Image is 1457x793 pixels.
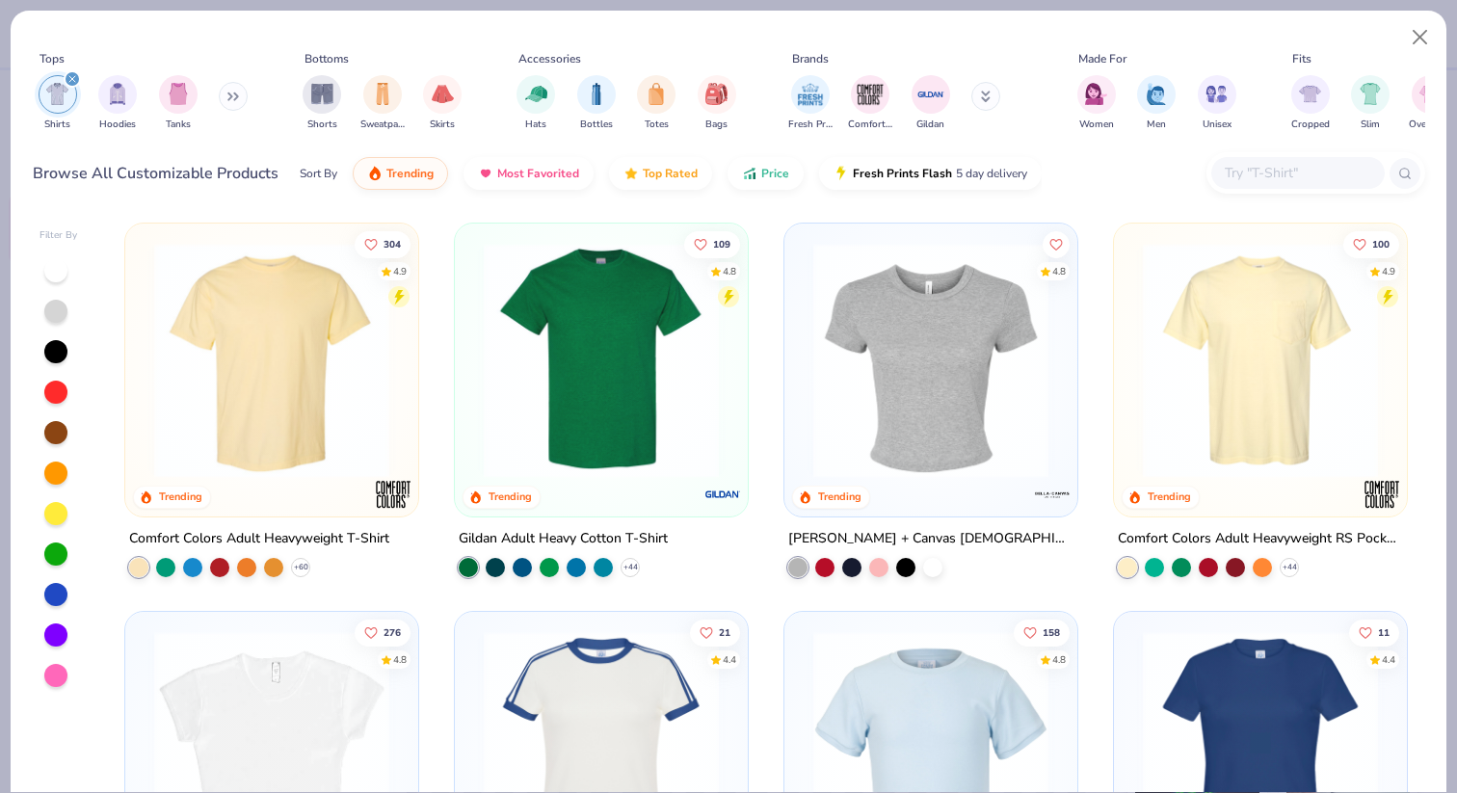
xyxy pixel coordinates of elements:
[637,75,676,132] button: filter button
[723,652,736,667] div: 4.4
[1078,50,1126,67] div: Made For
[459,527,668,551] div: Gildan Adult Heavy Cotton T-Shirt
[788,75,833,132] button: filter button
[1361,118,1380,132] span: Slim
[1409,75,1452,132] button: filter button
[577,75,616,132] button: filter button
[394,264,408,278] div: 4.9
[848,75,892,132] button: filter button
[39,75,77,132] button: filter button
[1291,75,1330,132] button: filter button
[518,50,581,67] div: Accessories
[1409,75,1452,132] div: filter for Oversized
[719,627,730,637] span: 21
[1409,118,1452,132] span: Oversized
[1205,83,1228,105] img: Unisex Image
[159,75,198,132] div: filter for Tanks
[517,75,555,132] button: filter button
[853,166,952,181] span: Fresh Prints Flash
[1043,627,1060,637] span: 158
[788,527,1073,551] div: [PERSON_NAME] + Canvas [DEMOGRAPHIC_DATA]' Micro Ribbed Baby Tee
[916,80,945,109] img: Gildan Image
[394,652,408,667] div: 4.8
[577,75,616,132] div: filter for Bottles
[848,75,892,132] div: filter for Comfort Colors
[145,243,399,478] img: 029b8af0-80e6-406f-9fdc-fdf898547912
[129,527,389,551] div: Comfort Colors Adult Heavyweight T-Shirt
[1203,118,1232,132] span: Unisex
[623,166,639,181] img: TopRated.gif
[46,83,68,105] img: Shirts Image
[1349,619,1399,646] button: Like
[1382,264,1395,278] div: 4.9
[1362,475,1400,514] img: Comfort Colors logo
[166,118,191,132] span: Tanks
[1343,230,1399,257] button: Like
[40,50,65,67] div: Tops
[1085,83,1107,105] img: Women Image
[856,80,885,109] img: Comfort Colors Image
[1014,619,1070,646] button: Like
[804,243,1058,478] img: aa15adeb-cc10-480b-b531-6e6e449d5067
[384,239,402,249] span: 304
[1137,75,1176,132] div: filter for Men
[956,163,1027,185] span: 5 day delivery
[307,118,337,132] span: Shorts
[580,118,613,132] span: Bottles
[1137,75,1176,132] button: filter button
[646,83,667,105] img: Totes Image
[1291,75,1330,132] div: filter for Cropped
[1133,243,1388,478] img: 284e3bdb-833f-4f21-a3b0-720291adcbd9
[40,228,78,243] div: Filter By
[311,83,333,105] img: Shorts Image
[353,157,448,190] button: Trending
[474,243,728,478] img: db319196-8705-402d-8b46-62aaa07ed94f
[788,75,833,132] div: filter for Fresh Prints
[430,118,455,132] span: Skirts
[356,619,411,646] button: Like
[1033,475,1072,514] img: Bella + Canvas logo
[525,118,546,132] span: Hats
[423,75,462,132] button: filter button
[497,166,579,181] span: Most Favorited
[637,75,676,132] div: filter for Totes
[303,75,341,132] button: filter button
[517,75,555,132] div: filter for Hats
[1198,75,1236,132] button: filter button
[690,619,740,646] button: Like
[303,75,341,132] div: filter for Shorts
[643,166,698,181] span: Top Rated
[1382,652,1395,667] div: 4.4
[916,118,944,132] span: Gildan
[1282,562,1296,573] span: + 44
[705,118,728,132] span: Bags
[33,162,278,185] div: Browse All Customizable Products
[1299,83,1321,105] img: Cropped Image
[1351,75,1390,132] button: filter button
[698,75,736,132] div: filter for Bags
[623,562,638,573] span: + 44
[384,627,402,637] span: 276
[168,83,189,105] img: Tanks Image
[360,118,405,132] span: Sweatpants
[525,83,547,105] img: Hats Image
[645,118,669,132] span: Totes
[761,166,789,181] span: Price
[432,83,454,105] img: Skirts Image
[1198,75,1236,132] div: filter for Unisex
[98,75,137,132] div: filter for Hoodies
[703,475,742,514] img: Gildan logo
[1378,627,1390,637] span: 11
[1077,75,1116,132] button: filter button
[912,75,950,132] div: filter for Gildan
[1052,652,1066,667] div: 4.8
[99,118,136,132] span: Hoodies
[356,230,411,257] button: Like
[728,157,804,190] button: Price
[372,83,393,105] img: Sweatpants Image
[39,75,77,132] div: filter for Shirts
[478,166,493,181] img: most_fav.gif
[1419,83,1442,105] img: Oversized Image
[609,157,712,190] button: Top Rated
[848,118,892,132] span: Comfort Colors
